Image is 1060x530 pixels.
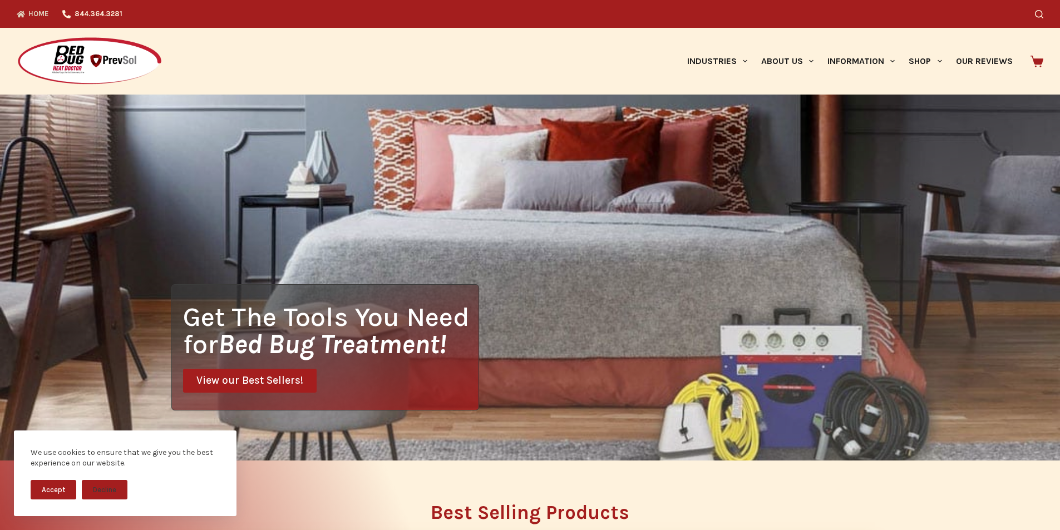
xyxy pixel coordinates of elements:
[183,369,317,393] a: View our Best Sellers!
[196,375,303,386] span: View our Best Sellers!
[902,28,949,95] a: Shop
[171,503,889,522] h2: Best Selling Products
[218,328,446,360] i: Bed Bug Treatment!
[1035,10,1043,18] button: Search
[949,28,1019,95] a: Our Reviews
[680,28,1019,95] nav: Primary
[31,447,220,469] div: We use cookies to ensure that we give you the best experience on our website.
[821,28,902,95] a: Information
[17,37,162,86] img: Prevsol/Bed Bug Heat Doctor
[754,28,820,95] a: About Us
[680,28,754,95] a: Industries
[31,480,76,499] button: Accept
[82,480,127,499] button: Decline
[183,303,479,358] h1: Get The Tools You Need for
